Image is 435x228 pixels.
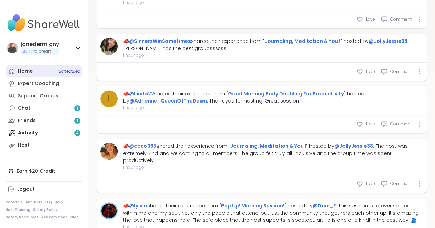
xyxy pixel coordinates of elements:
[100,90,118,107] a: L
[366,121,375,127] span: Love
[6,215,39,220] a: Safety Resources
[6,65,82,77] a: Home1Scheduled
[6,183,82,195] a: Logout
[7,43,18,53] img: janedermigny
[366,181,375,187] span: Love
[100,38,118,55] img: SinnersWinSometimes
[123,90,423,105] div: 📣 shared their experience from " " hosted by : Thank you for hosting! Great session!
[100,202,118,219] a: lyssa
[6,77,82,90] a: Expert Coaching
[18,68,33,75] div: Home
[6,115,82,127] a: Friends1
[6,207,30,212] a: Host Training
[390,69,412,75] span: Comment
[25,200,42,205] a: About Us
[18,142,30,149] div: Host
[129,38,191,45] a: @SinnersWinSometimes
[21,40,59,48] div: janedermigny
[41,215,68,220] a: Redeem Code
[366,69,375,75] span: Love
[313,202,336,209] a: @Dom_F
[29,49,51,55] span: 1 Pro credit
[70,215,79,220] a: Blog
[390,16,412,22] span: Comment
[123,164,423,170] span: 1 hour ago
[334,143,373,149] a: @JollyJessie38
[77,118,78,124] span: 1
[6,102,82,115] a: Chat1
[369,38,407,45] a: @JollyJessie38
[228,90,344,97] a: Good Morning Body Doubling For Productivity
[17,186,35,193] div: Logout
[123,105,423,111] span: 1 hour ago
[390,121,412,127] span: Comment
[107,93,111,105] span: L
[123,143,423,164] div: 📣 shared their experience from " " hosted by : The host was extremely kind and welcoming to all m...
[123,52,423,58] span: 1 hour ago
[77,106,78,111] span: 1
[55,200,63,205] a: Help
[18,93,58,99] div: Support Groups
[100,143,118,160] img: coco985
[129,97,207,104] a: @Adrienne_QueenOfTheDawn
[230,143,306,149] a: Journaling, Meditation & You !
[6,165,82,177] div: Earn $20 Credit
[123,38,423,52] div: 📣 shared their experience from " " hosted by : [PERSON_NAME] has the best groupssssss
[6,139,82,152] a: Host
[129,90,154,97] a: @Linda22
[390,181,412,187] span: Comment
[129,202,147,209] a: @lyssa
[18,80,59,87] div: Expert Coaching
[6,200,23,205] a: Referrals
[6,11,82,35] img: ShareWell Nav Logo
[45,200,52,205] a: FAQ
[221,202,284,209] a: Pop Up! Morning Session!
[123,202,423,224] div: 📣 shared their experience from " " hosted by : This session is forever sacred within me and my so...
[101,203,117,218] img: lyssa
[6,90,82,102] a: Support Groups
[265,38,340,45] a: Journaling, Meditation & You !
[33,207,57,212] a: Safety Policy
[129,143,156,149] a: @coco985
[366,16,375,22] span: Love
[18,105,30,112] div: Chat
[57,69,80,74] span: 1 Scheduled
[18,117,36,124] div: Friends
